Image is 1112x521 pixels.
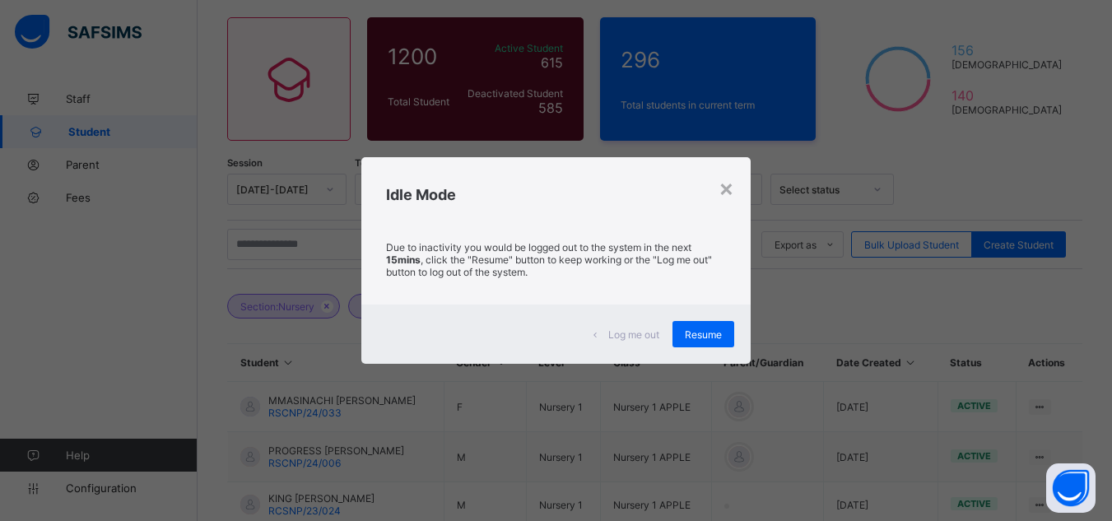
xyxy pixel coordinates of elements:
strong: 15mins [386,254,421,266]
span: Log me out [608,328,659,341]
div: × [719,174,734,202]
button: Open asap [1046,463,1096,513]
p: Due to inactivity you would be logged out to the system in the next , click the "Resume" button t... [386,241,726,278]
h2: Idle Mode [386,186,726,203]
span: Resume [685,328,722,341]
